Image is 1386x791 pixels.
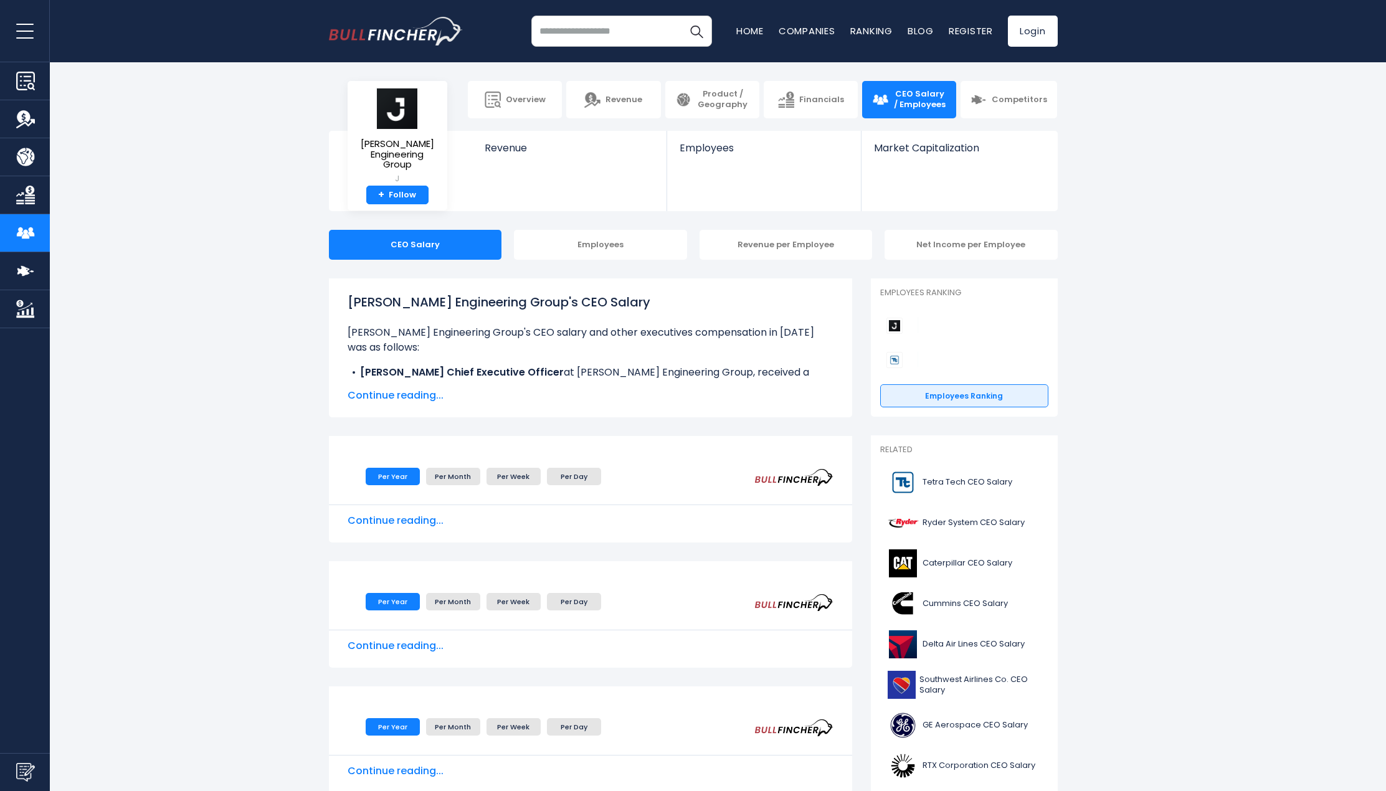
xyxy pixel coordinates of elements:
a: [PERSON_NAME] Engineering Group J [357,87,438,186]
li: Per Day [547,468,601,485]
img: GE logo [888,711,919,739]
a: CEO Salary / Employees [862,81,956,118]
a: Cummins CEO Salary [880,587,1048,621]
span: Continue reading... [348,388,833,403]
span: Overview [506,95,546,105]
span: Cummins CEO Salary [923,599,1008,609]
a: Delta Air Lines CEO Salary [880,627,1048,661]
a: Employees [667,131,861,175]
a: Revenue [472,131,667,175]
img: R logo [888,509,919,537]
li: Per Week [487,718,541,736]
div: Revenue per Employee [700,230,873,260]
span: Continue reading... [348,638,833,653]
img: Jacobs Engineering Group competitors logo [886,318,903,334]
li: Per Day [547,718,601,736]
a: Go to homepage [329,17,463,45]
a: RTX Corporation CEO Salary [880,749,1048,783]
li: at [PERSON_NAME] Engineering Group, received a total compensation of $12.12 M in [DATE]. [348,365,833,395]
a: Tetra Tech CEO Salary [880,465,1048,500]
span: Continue reading... [348,764,833,779]
li: Per Day [547,593,601,610]
span: Revenue [485,142,655,154]
strong: + [378,189,384,201]
li: Per Month [426,718,480,736]
a: GE Aerospace CEO Salary [880,708,1048,742]
a: Ryder System CEO Salary [880,506,1048,540]
div: Employees [514,230,687,260]
img: RTX logo [888,752,919,780]
img: bullfincher logo [329,17,463,45]
a: Home [736,24,764,37]
li: Per Week [487,593,541,610]
span: CEO Salary / Employees [893,89,946,110]
span: Competitors [992,95,1047,105]
span: Southwest Airlines Co. CEO Salary [919,675,1041,696]
span: Employees [680,142,848,154]
img: LUV logo [888,671,916,699]
a: Overview [468,81,562,118]
a: Southwest Airlines Co. CEO Salary [880,668,1048,702]
img: Tetra Tech competitors logo [886,352,903,368]
a: Ranking [850,24,893,37]
a: Revenue [566,81,660,118]
span: Caterpillar CEO Salary [923,558,1012,569]
span: [PERSON_NAME] Engineering Group [358,139,437,170]
li: Per Year [366,593,420,610]
a: Register [949,24,993,37]
span: GE Aerospace CEO Salary [923,720,1028,731]
p: Related [880,445,1048,455]
span: RTX Corporation CEO Salary [923,760,1035,771]
a: Market Capitalization [862,131,1056,175]
img: DAL logo [888,630,919,658]
img: TTEK logo [888,468,919,496]
a: Login [1008,16,1058,47]
a: Companies [779,24,835,37]
span: Product / Geography [696,89,749,110]
li: Per Year [366,468,420,485]
a: Competitors [961,81,1057,118]
p: [PERSON_NAME] Engineering Group's CEO salary and other executives compensation in [DATE] was as f... [348,325,833,355]
span: Revenue [605,95,642,105]
span: Market Capitalization [874,142,1043,154]
li: Per Year [366,718,420,736]
small: J [358,173,437,184]
img: CAT logo [888,549,919,577]
b: [PERSON_NAME] Chief Executive Officer [360,365,564,379]
a: Employees Ranking [880,384,1048,408]
li: Per Week [487,468,541,485]
a: Financials [764,81,858,118]
span: Ryder System CEO Salary [923,518,1025,528]
span: Tetra Tech CEO Salary [923,477,1012,488]
a: Blog [908,24,934,37]
span: Delta Air Lines CEO Salary [923,639,1025,650]
p: Employees Ranking [880,288,1048,298]
div: Net Income per Employee [885,230,1058,260]
img: CMI logo [888,590,919,618]
div: CEO Salary [329,230,502,260]
li: Per Month [426,468,480,485]
span: Continue reading... [348,513,833,528]
a: Product / Geography [665,81,759,118]
h1: [PERSON_NAME] Engineering Group's CEO Salary [348,293,833,311]
button: Search [681,16,712,47]
li: Per Month [426,593,480,610]
a: Caterpillar CEO Salary [880,546,1048,580]
a: +Follow [366,186,429,205]
span: Financials [799,95,844,105]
